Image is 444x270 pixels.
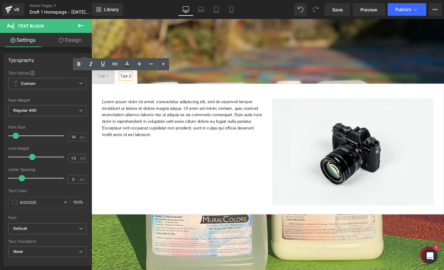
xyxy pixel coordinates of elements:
[360,6,377,13] span: Preview
[18,23,44,28] span: Text Block
[20,199,60,206] input: Color
[388,3,426,16] button: Publish
[8,189,86,193] div: Text Color
[8,98,86,103] div: Font Weight
[8,70,86,75] div: Text Styles
[80,177,85,181] span: px
[80,135,85,139] span: px
[224,3,239,16] a: Mobile
[21,81,35,86] b: Custom
[13,249,23,254] b: None
[395,7,411,12] span: Publish
[11,86,187,129] p: Lorem ipsum dolor sit amet, consectetur adipiscing elit, sed do eiusmod tempor incididunt ut labo...
[8,54,34,63] div: Typography
[309,3,322,16] button: Redo
[47,33,93,47] a: Design
[353,3,385,16] a: Preview
[13,108,37,113] b: Regular 400
[80,156,85,160] span: em
[8,167,86,172] div: Letter Spacing
[178,3,193,16] a: Desktop
[8,125,86,129] div: Font Size
[104,7,119,12] span: Library
[193,3,209,16] a: Laptop
[31,59,43,66] div: Tab 2
[29,3,102,8] a: Home Pages
[7,59,18,66] div: Tab 1
[429,3,441,16] button: More
[13,226,27,231] i: Default
[8,216,86,220] div: Font
[13,5,21,14] div: v6
[8,239,86,244] div: Text Transform
[422,248,438,264] div: Open Intercom Messenger
[8,146,86,151] div: Line Height
[355,247,378,268] inbox-online-store-chat: Shopify online store chat
[29,9,90,15] span: Draft 1 Homepage - [DATE] 14:1:44
[209,3,224,16] a: Tablet
[294,3,307,16] button: Undo
[92,3,123,16] a: New Library
[3,3,24,16] a: v6
[71,197,86,208] div: %
[332,6,343,13] span: Save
